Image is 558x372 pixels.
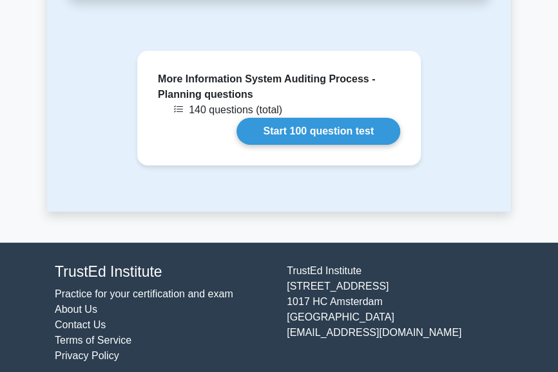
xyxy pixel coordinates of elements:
a: About Us [55,304,97,315]
a: Contact Us [55,319,106,330]
div: TrustEd Institute [STREET_ADDRESS] 1017 HC Amsterdam [GEOGRAPHIC_DATA] [EMAIL_ADDRESS][DOMAIN_NAME] [279,263,511,364]
a: Start 100 question test [236,118,400,145]
h4: TrustEd Institute [55,263,271,281]
a: Terms of Service [55,335,131,346]
a: Practice for your certification and exam [55,288,233,299]
a: Privacy Policy [55,350,119,361]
